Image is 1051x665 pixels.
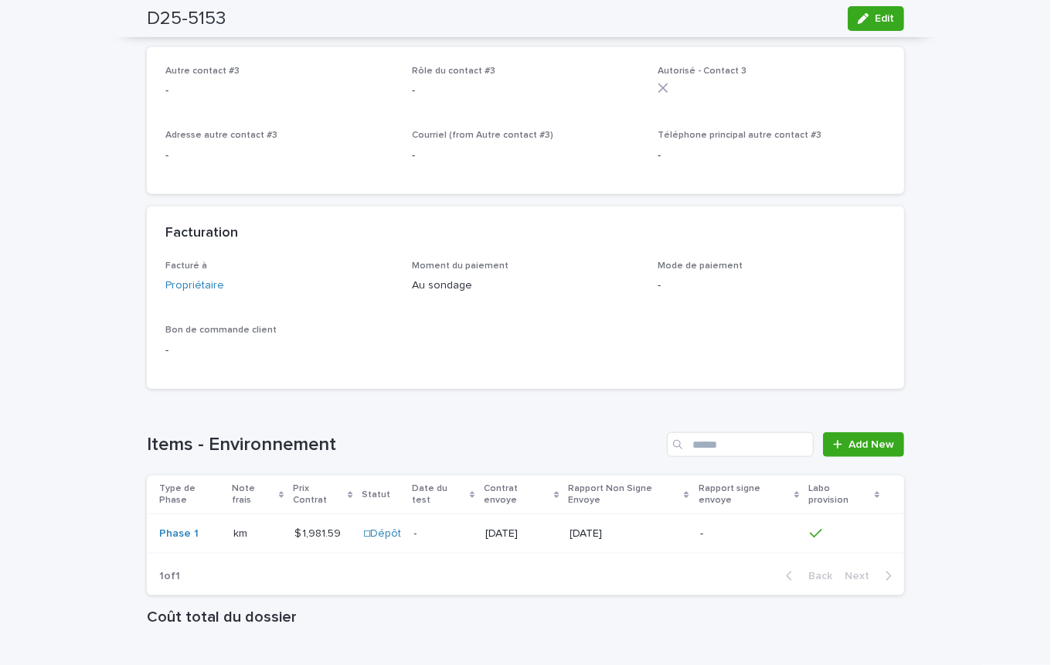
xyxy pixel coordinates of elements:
button: Edit [848,6,904,31]
p: Labo provision [808,480,870,509]
a: Add New [823,432,904,457]
span: Facturé à [165,261,207,271]
span: Bon de commande client [165,326,277,335]
span: Edit [875,13,894,24]
p: - [700,527,798,541]
button: Next [838,569,904,583]
span: Adresse autre contact #3 [165,131,277,140]
p: - [414,527,474,541]
p: - [165,83,393,99]
a: Phase 1 [159,527,199,541]
p: km [233,524,250,541]
a: ☐Dépôt [364,527,402,541]
p: Contrat envoye [484,480,550,509]
p: - [412,148,640,164]
tr: Phase 1 kmkm $ 1,981.59$ 1,981.59 ☐Dépôt -[DATE][DATE]- [147,514,904,554]
p: Type de Phase [159,480,223,509]
p: Note frais [232,480,275,509]
span: Moment du paiement [412,261,508,271]
p: Au sondage [412,278,640,294]
p: Statut [362,486,391,503]
span: Rôle du contact #3 [412,66,495,76]
button: Back [774,569,838,583]
span: Mode de paiement [658,261,743,271]
span: Add New [849,439,894,450]
p: Rapport Non Signe Envoye [569,480,681,509]
h1: Coût total du dossier [147,608,904,626]
p: [DATE] [485,527,557,541]
span: Autre contact #3 [165,66,240,76]
span: Next [845,571,879,581]
p: - [658,278,886,294]
p: - [412,83,640,99]
p: - [658,148,886,164]
p: - [165,148,393,164]
h1: Items - Environnement [147,434,661,456]
p: [DATE] [570,527,688,541]
p: $ 1,981.59 [294,524,344,541]
h2: Facturation [165,225,238,242]
p: Prix Contrat [293,480,344,509]
input: Search [667,432,814,457]
a: Propriétaire [165,278,224,294]
p: - [165,343,393,359]
p: Date du test [413,480,466,509]
span: Téléphone principal autre contact #3 [658,131,821,140]
span: Back [799,571,832,581]
span: Autorisé - Contact 3 [658,66,747,76]
h2: D25-5153 [147,8,226,30]
p: 1 of 1 [147,558,192,595]
p: Rapport signe envoye [699,480,791,509]
span: Courriel (from Autre contact #3) [412,131,553,140]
